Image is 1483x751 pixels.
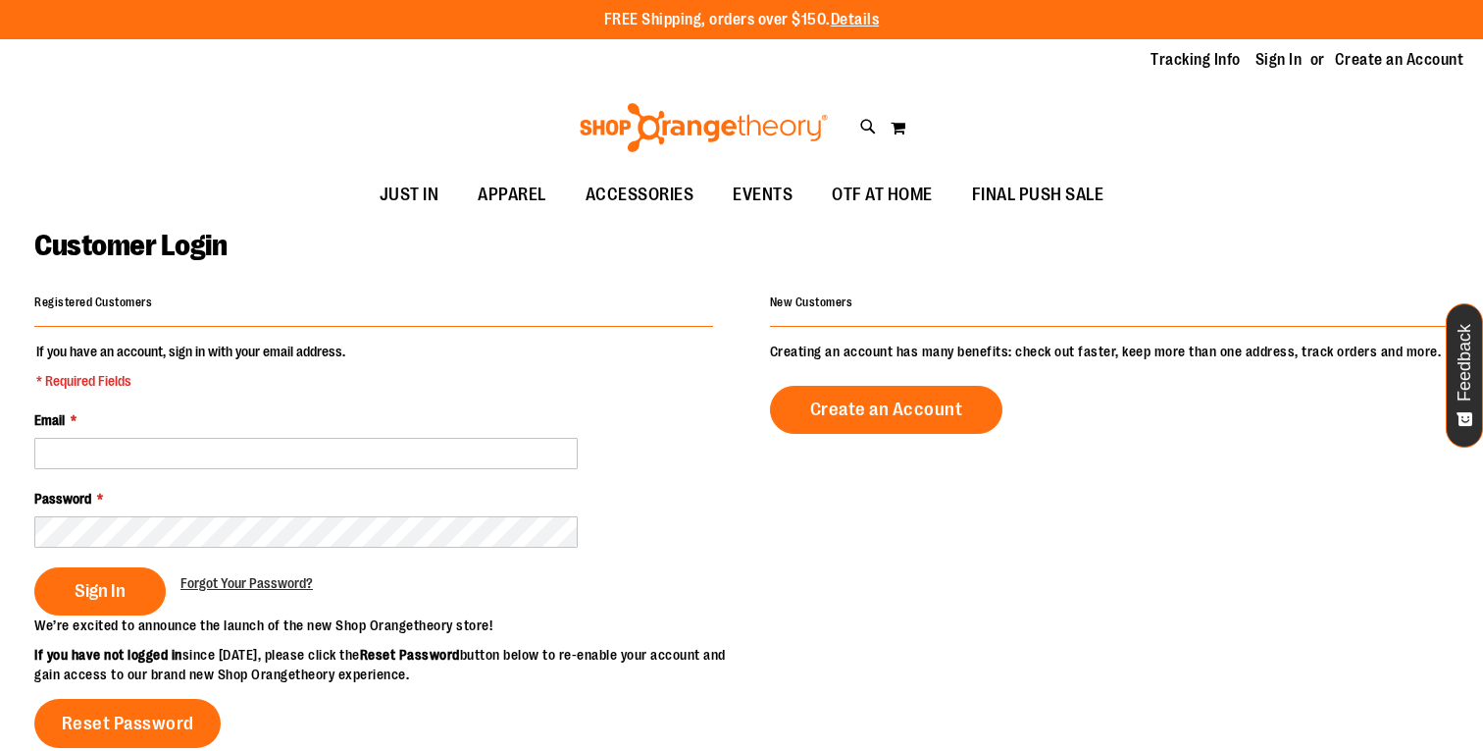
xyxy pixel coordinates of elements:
[577,103,831,152] img: Shop Orangetheory
[34,412,65,428] span: Email
[713,173,812,218] a: EVENTS
[770,386,1003,434] a: Create an Account
[810,399,963,420] span: Create an Account
[458,173,566,218] a: APPAREL
[1151,49,1241,71] a: Tracking Info
[34,229,227,262] span: Customer Login
[34,647,182,663] strong: If you have not logged in
[770,295,853,309] strong: New Customers
[62,713,194,734] span: Reset Password
[1255,49,1303,71] a: Sign In
[832,173,933,217] span: OTF AT HOME
[34,567,166,616] button: Sign In
[34,699,221,748] a: Reset Password
[34,616,741,635] p: We’re excited to announce the launch of the new Shop Orangetheory store!
[180,575,313,591] span: Forgot Your Password?
[770,342,1449,361] p: Creating an account has many benefits: check out faster, keep more than one address, track orders...
[952,173,1124,218] a: FINAL PUSH SALE
[604,9,880,31] p: FREE Shipping, orders over $150.
[1446,303,1483,448] button: Feedback - Show survey
[1335,49,1464,71] a: Create an Account
[972,173,1104,217] span: FINAL PUSH SALE
[360,173,459,218] a: JUST IN
[566,173,714,218] a: ACCESSORIES
[34,491,91,507] span: Password
[34,295,152,309] strong: Registered Customers
[380,173,439,217] span: JUST IN
[586,173,694,217] span: ACCESSORIES
[34,342,347,391] legend: If you have an account, sign in with your email address.
[478,173,546,217] span: APPAREL
[360,647,460,663] strong: Reset Password
[75,580,126,602] span: Sign In
[1456,324,1474,402] span: Feedback
[180,573,313,593] a: Forgot Your Password?
[831,11,880,28] a: Details
[36,371,345,391] span: * Required Fields
[34,645,741,684] p: since [DATE], please click the button below to re-enable your account and gain access to our bran...
[733,173,793,217] span: EVENTS
[812,173,952,218] a: OTF AT HOME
